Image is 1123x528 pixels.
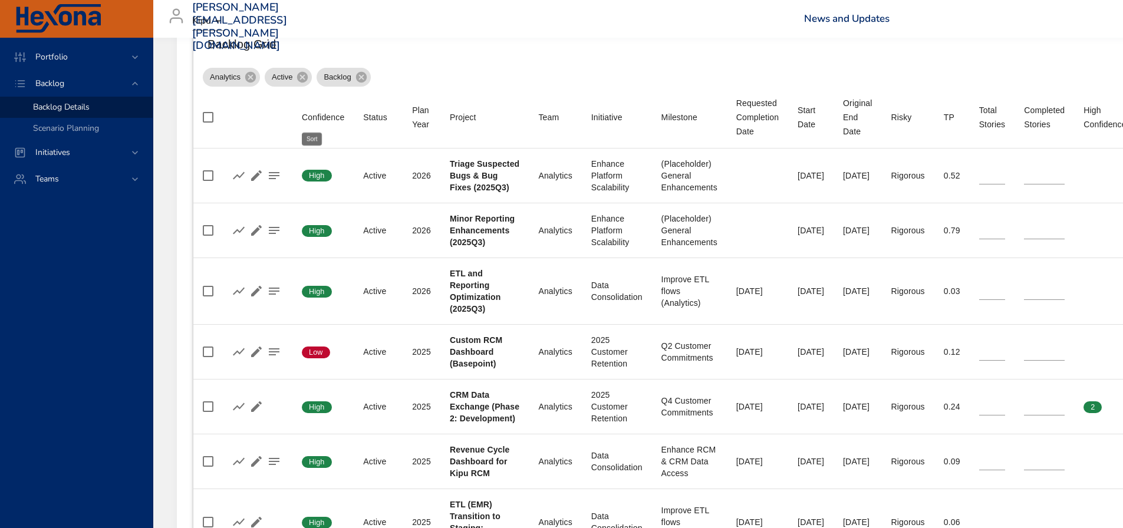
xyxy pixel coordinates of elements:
div: Total Stories [979,103,1006,131]
div: Milestone [661,110,697,124]
div: [DATE] [798,170,824,181]
div: Active [363,456,393,467]
div: [DATE] [843,170,872,181]
span: 0 [1084,347,1102,358]
span: Project [450,110,520,124]
span: Initiatives [26,147,80,158]
b: ETL and Reporting Optimization (2025Q3) [450,269,501,313]
div: 2025 [412,346,431,358]
div: Analytics [538,225,572,236]
div: 2025 [412,456,431,467]
div: Sort [591,110,623,124]
div: 2026 [412,225,431,236]
div: Active [363,346,393,358]
div: Original End Date [843,96,872,138]
div: Analytics [538,516,572,528]
div: Sort [979,103,1006,131]
div: [DATE] [843,285,872,297]
div: Q4 Customer Commitments [661,395,717,418]
div: 2025 Customer Retention [591,334,643,369]
div: Sort [412,103,431,131]
span: 2 [1084,402,1102,412]
div: Rigorous [891,225,925,236]
div: [DATE] [798,225,824,236]
div: Active [363,170,393,181]
span: High [302,517,332,528]
div: [DATE] [736,346,779,358]
div: Team [538,110,559,124]
div: Sort [1024,103,1065,131]
span: High [302,457,332,467]
span: Active [265,71,299,83]
div: [DATE] [798,456,824,467]
div: (Placeholder) General Enhancements [661,158,717,193]
div: Rigorous [891,346,925,358]
button: Show Burnup [230,453,248,470]
a: News and Updates [804,12,890,25]
div: Enhance Platform Scalability [591,158,643,193]
div: [DATE] [736,456,779,467]
div: Active [363,225,393,236]
div: Rigorous [891,401,925,412]
div: 2025 [412,401,431,412]
div: [DATE] [736,285,779,297]
div: Analytics [538,285,572,297]
div: Sort [661,110,697,124]
span: Start Date [798,103,824,131]
button: Edit Project Details [248,282,265,300]
span: Team [538,110,572,124]
b: CRM Data Exchange (Phase 2: Development) [450,390,519,423]
div: [DATE] [843,225,872,236]
div: [DATE] [798,346,824,358]
span: Milestone [661,110,717,124]
span: 0 [1084,170,1102,181]
button: Show Burnup [230,222,248,239]
div: Q2 Customer Commitments [661,340,717,364]
div: Completed Stories [1024,103,1065,131]
div: Active [363,516,393,528]
span: Teams [26,173,68,184]
button: Show Burnup [230,398,248,415]
div: 2025 [412,516,431,528]
div: Analytics [538,346,572,358]
div: [DATE] [843,346,872,358]
div: Active [265,68,312,87]
div: Improve ETL flows (Analytics) [661,273,717,309]
b: Custom RCM Dashboard (Basepoint) [450,335,502,368]
div: [DATE] [736,401,779,412]
button: Project Notes [265,453,283,470]
span: Status [363,110,393,124]
div: 0.06 [944,516,960,528]
div: [DATE] [798,401,824,412]
div: Confidence [302,110,344,124]
div: 2026 [412,170,431,181]
div: Rigorous [891,285,925,297]
b: Minor Reporting Enhancements (2025Q3) [450,214,515,247]
div: Sort [891,110,912,124]
div: [DATE] [798,516,824,528]
div: Sort [450,110,476,124]
span: High [302,170,332,181]
div: Enhance Platform Scalability [591,213,643,248]
button: Edit Project Details [248,343,265,361]
div: Sort [798,103,824,131]
span: Risky [891,110,925,124]
b: Revenue Cycle Dashboard for Kipu RCM [450,445,510,478]
button: Project Notes [265,282,283,300]
button: Show Burnup [230,282,248,300]
div: Risky [891,110,912,124]
div: Kipu [192,12,225,31]
span: High [302,226,332,236]
div: Sort [944,110,954,124]
div: (Placeholder) General Enhancements [661,213,717,248]
div: Data Consolidation [591,450,643,473]
div: Sort [843,96,872,138]
button: Edit Project Details [248,398,265,415]
div: [DATE] [843,516,872,528]
div: Sort [736,96,779,138]
button: Project Notes [265,167,283,184]
div: Analytics [538,456,572,467]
